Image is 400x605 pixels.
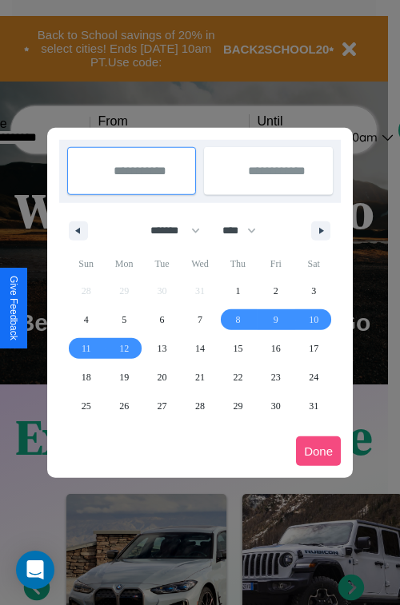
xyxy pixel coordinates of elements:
[195,363,205,392] span: 21
[119,363,129,392] span: 19
[195,334,205,363] span: 14
[181,392,218,420] button: 28
[67,305,105,334] button: 4
[198,305,202,334] span: 7
[82,363,91,392] span: 18
[181,363,218,392] button: 21
[219,363,257,392] button: 22
[105,392,142,420] button: 26
[271,334,281,363] span: 16
[82,392,91,420] span: 25
[295,392,333,420] button: 31
[271,363,281,392] span: 23
[105,334,142,363] button: 12
[257,305,294,334] button: 9
[295,251,333,277] span: Sat
[219,251,257,277] span: Thu
[160,305,165,334] span: 6
[233,392,242,420] span: 29
[158,363,167,392] span: 20
[105,363,142,392] button: 19
[8,276,19,340] div: Give Feedback
[143,251,181,277] span: Tue
[257,251,294,277] span: Fri
[105,251,142,277] span: Mon
[143,363,181,392] button: 20
[233,334,242,363] span: 15
[311,277,316,305] span: 3
[122,305,126,334] span: 5
[84,305,89,334] span: 4
[143,392,181,420] button: 27
[257,392,294,420] button: 30
[235,277,240,305] span: 1
[274,277,278,305] span: 2
[143,305,181,334] button: 6
[219,334,257,363] button: 15
[309,392,318,420] span: 31
[67,392,105,420] button: 25
[67,251,105,277] span: Sun
[105,305,142,334] button: 5
[257,334,294,363] button: 16
[233,363,242,392] span: 22
[219,392,257,420] button: 29
[257,277,294,305] button: 2
[295,305,333,334] button: 10
[295,334,333,363] button: 17
[158,392,167,420] span: 27
[235,305,240,334] span: 8
[295,363,333,392] button: 24
[16,551,54,589] div: Open Intercom Messenger
[158,334,167,363] span: 13
[309,334,318,363] span: 17
[195,392,205,420] span: 28
[82,334,91,363] span: 11
[274,305,278,334] span: 9
[119,334,129,363] span: 12
[219,277,257,305] button: 1
[257,363,294,392] button: 23
[67,363,105,392] button: 18
[181,305,218,334] button: 7
[271,392,281,420] span: 30
[296,436,341,466] button: Done
[181,251,218,277] span: Wed
[309,363,318,392] span: 24
[181,334,218,363] button: 14
[219,305,257,334] button: 8
[67,334,105,363] button: 11
[119,392,129,420] span: 26
[309,305,318,334] span: 10
[143,334,181,363] button: 13
[295,277,333,305] button: 3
